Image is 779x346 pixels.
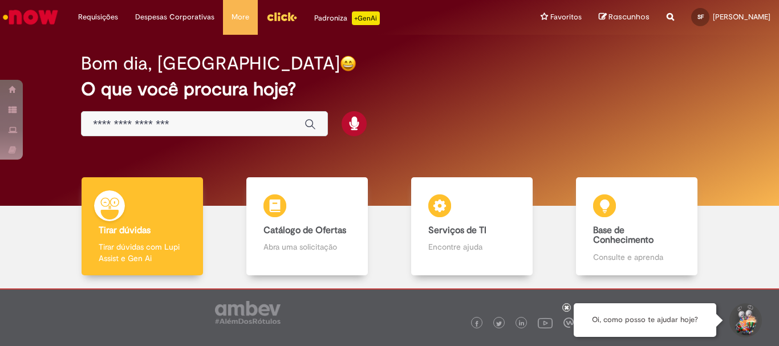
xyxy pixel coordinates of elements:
[538,315,553,330] img: logo_footer_youtube.png
[563,317,574,328] img: logo_footer_workplace.png
[593,225,654,246] b: Base de Conhecimento
[428,225,486,236] b: Serviços de TI
[135,11,214,23] span: Despesas Corporativas
[713,12,770,22] span: [PERSON_NAME]
[608,11,650,22] span: Rascunhos
[550,11,582,23] span: Favoritos
[352,11,380,25] p: +GenAi
[728,303,762,337] button: Iniciar Conversa de Suporte
[496,321,502,327] img: logo_footer_twitter.png
[78,11,118,23] span: Requisições
[554,177,719,276] a: Base de Conhecimento Consulte e aprenda
[263,241,350,253] p: Abra uma solicitação
[99,241,185,264] p: Tirar dúvidas com Lupi Assist e Gen Ai
[340,55,356,72] img: happy-face.png
[81,54,340,74] h2: Bom dia, [GEOGRAPHIC_DATA]
[263,225,346,236] b: Catálogo de Ofertas
[266,8,297,25] img: click_logo_yellow_360x200.png
[81,79,698,99] h2: O que você procura hoje?
[593,251,680,263] p: Consulte e aprenda
[1,6,60,29] img: ServiceNow
[314,11,380,25] div: Padroniza
[99,225,151,236] b: Tirar dúvidas
[519,320,525,327] img: logo_footer_linkedin.png
[574,303,716,337] div: Oi, como posso te ajudar hoje?
[60,177,225,276] a: Tirar dúvidas Tirar dúvidas com Lupi Assist e Gen Ai
[428,241,515,253] p: Encontre ajuda
[474,321,480,327] img: logo_footer_facebook.png
[215,301,281,324] img: logo_footer_ambev_rotulo_gray.png
[599,12,650,23] a: Rascunhos
[232,11,249,23] span: More
[225,177,389,276] a: Catálogo de Ofertas Abra uma solicitação
[697,13,704,21] span: SF
[389,177,554,276] a: Serviços de TI Encontre ajuda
